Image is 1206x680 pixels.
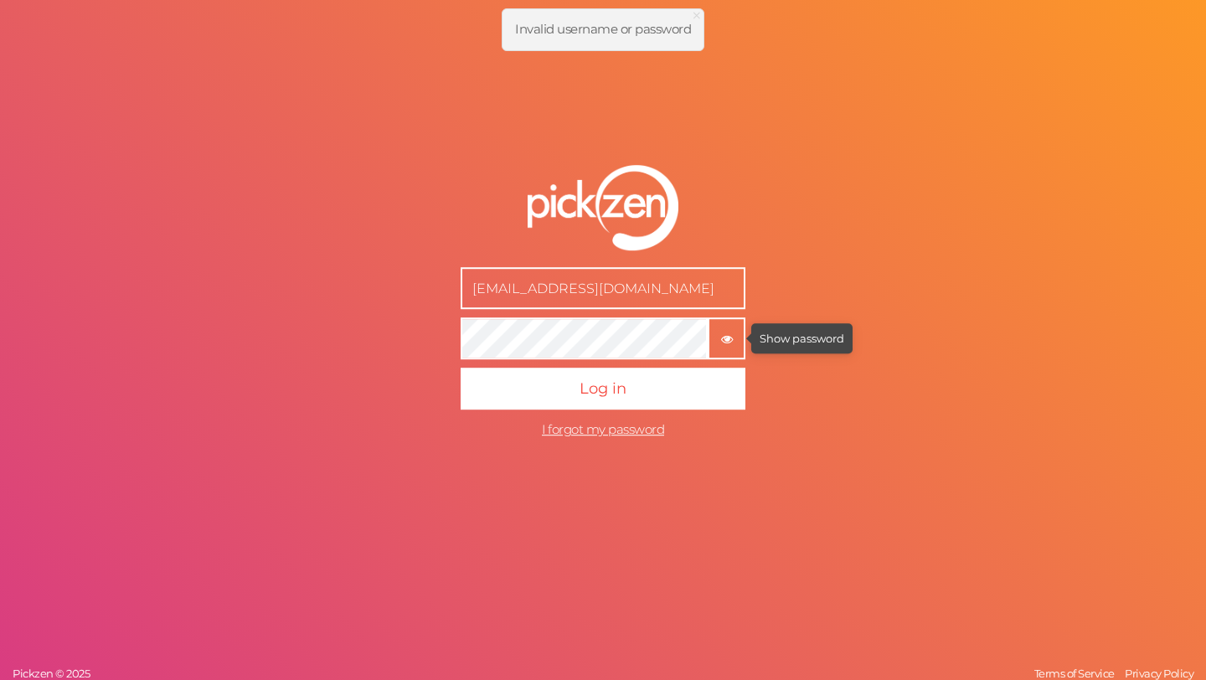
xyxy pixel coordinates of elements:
[515,21,691,37] span: Invalid username or password
[1034,667,1115,680] span: Terms of Service
[580,379,626,398] span: Log in
[1125,667,1193,680] span: Privacy Policy
[691,3,703,28] span: ×
[542,421,664,437] a: I forgot my password
[1121,667,1198,680] a: Privacy Policy
[1030,667,1119,680] a: Terms of Service
[708,317,745,359] button: Show password
[528,166,678,251] img: pz-logo-white.png
[461,368,745,410] button: Log in
[8,667,94,680] a: Pickzen © 2025
[461,267,745,309] input: E-mail
[760,332,844,345] tip-tip: Show password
